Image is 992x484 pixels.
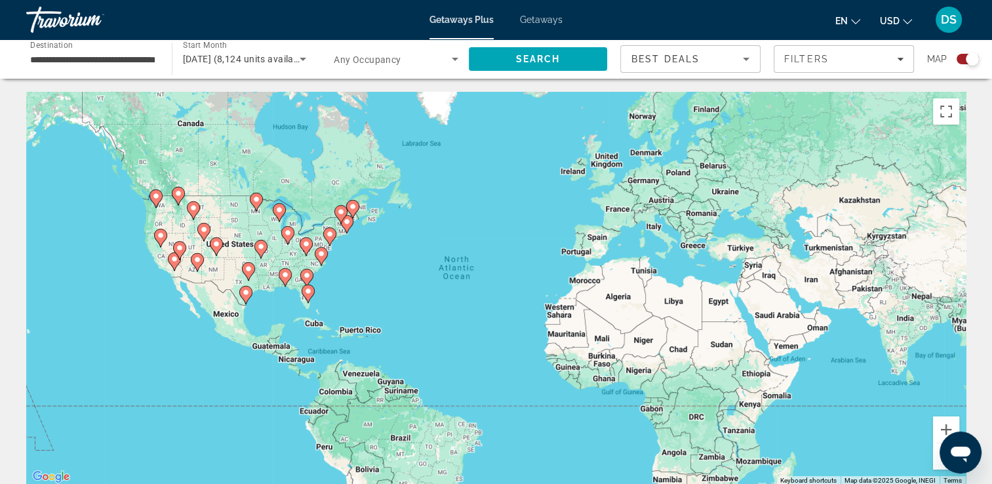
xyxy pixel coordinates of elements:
[835,11,860,30] button: Change language
[933,416,959,443] button: Zoom in
[940,432,982,474] iframe: Button to launch messaging window
[429,14,494,25] a: Getaways Plus
[932,6,966,33] button: User Menu
[784,54,829,64] span: Filters
[943,477,962,484] a: Terms (opens in new tab)
[631,54,700,64] span: Best Deals
[880,16,900,26] span: USD
[927,50,947,68] span: Map
[334,54,401,65] span: Any Occupancy
[835,16,848,26] span: en
[26,3,157,37] a: Travorium
[880,11,912,30] button: Change currency
[469,47,608,71] button: Search
[774,45,914,73] button: Filters
[30,40,73,49] span: Destination
[933,443,959,470] button: Zoom out
[941,13,957,26] span: DS
[30,52,155,68] input: Select destination
[515,54,560,64] span: Search
[520,14,563,25] a: Getaways
[844,477,936,484] span: Map data ©2025 Google, INEGI
[933,98,959,125] button: Toggle fullscreen view
[631,51,749,67] mat-select: Sort by
[183,41,227,50] span: Start Month
[183,54,310,64] span: [DATE] (8,124 units available)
